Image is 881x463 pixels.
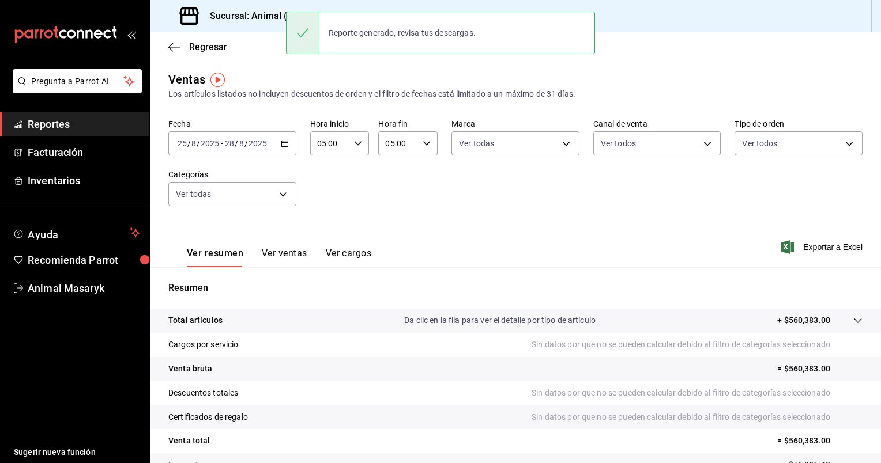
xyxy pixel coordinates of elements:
[221,139,223,148] span: -
[532,411,863,423] p: Sin datos por que no se pueden calcular debido al filtro de categorías seleccionado
[28,226,125,240] span: Ayuda
[532,339,863,351] p: Sin datos por que no se pueden calcular debido al filtro de categorías seleccionado
[168,339,239,351] p: Cargos por servicio
[176,188,211,200] span: Ver todas
[742,138,777,149] span: Ver todos
[28,280,140,296] span: Animal Masaryk
[248,139,268,148] input: ----
[197,139,200,148] span: /
[168,71,205,88] div: Ventas
[200,139,220,148] input: ----
[593,120,721,128] label: Canal de venta
[168,435,210,447] p: Venta total
[187,139,191,148] span: /
[532,387,863,399] p: Sin datos por que no se pueden calcular debido al filtro de categorías seleccionado
[31,75,124,88] span: Pregunta a Parrot AI
[168,120,296,128] label: Fecha
[319,20,485,45] div: Reporte generado, revisa tus descargas.
[168,170,296,179] label: Categorías
[13,69,142,93] button: Pregunta a Parrot AI
[191,139,197,148] input: --
[127,30,136,39] button: open_drawer_menu
[168,41,227,52] button: Regresar
[735,120,863,128] label: Tipo de orden
[168,411,248,423] p: Certificados de regalo
[224,139,235,148] input: --
[28,116,140,132] span: Reportes
[459,138,494,149] span: Ver todas
[235,139,238,148] span: /
[777,435,863,447] p: = $560,383.00
[201,9,317,23] h3: Sucursal: Animal (CDMX)
[777,314,830,327] p: + $560,383.00
[28,145,140,160] span: Facturación
[187,248,371,267] div: navigation tabs
[777,363,863,375] p: = $560,383.00
[187,248,243,267] button: Ver resumen
[28,252,140,268] span: Recomienda Parrot
[310,120,370,128] label: Hora inicio
[210,73,225,87] img: Tooltip marker
[262,248,307,267] button: Ver ventas
[189,41,227,52] span: Regresar
[244,139,248,148] span: /
[168,387,238,399] p: Descuentos totales
[168,88,863,100] div: Los artículos listados no incluyen descuentos de orden y el filtro de fechas está limitado a un m...
[177,139,187,148] input: --
[168,363,212,375] p: Venta bruta
[239,139,244,148] input: --
[784,240,863,254] button: Exportar a Excel
[451,120,579,128] label: Marca
[326,248,372,267] button: Ver cargos
[404,314,596,327] p: Da clic en la fila para ver el detalle por tipo de artículo
[168,314,223,327] p: Total artículos
[601,138,636,149] span: Ver todos
[14,446,140,458] span: Sugerir nueva función
[378,120,438,128] label: Hora fin
[8,84,142,96] a: Pregunta a Parrot AI
[168,281,863,295] p: Resumen
[28,173,140,188] span: Inventarios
